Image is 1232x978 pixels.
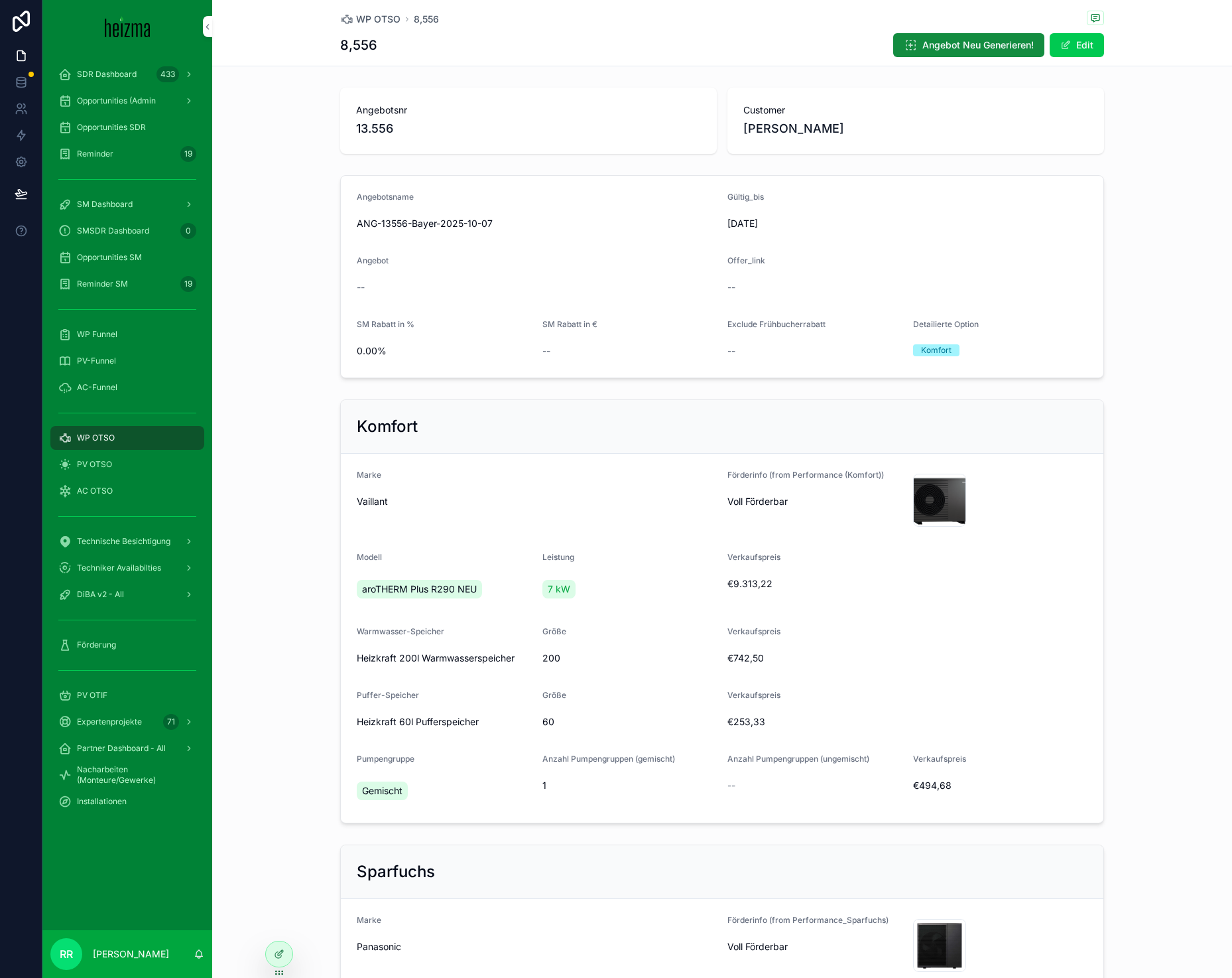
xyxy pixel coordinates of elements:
span: Verkaufspreis [727,552,780,562]
span: Techniker Availabilties [77,563,161,573]
h2: Sparfuchs [357,861,435,882]
span: WP OTSO [77,433,115,443]
span: Gültig_bis [727,192,764,202]
span: Technische Besichtigung [77,536,170,547]
div: Komfort [921,344,952,356]
span: Pumpengruppe [357,754,414,764]
span: WP OTSO [356,13,400,26]
span: Expertenprojekte [77,717,142,727]
a: PV OTSO [50,453,204,476]
div: 19 [180,276,196,292]
span: 1 [542,779,717,792]
span: 0.00% [357,344,532,358]
a: Expertenprojekte71 [50,710,204,734]
a: Opportunities (Admin [50,89,204,113]
span: Marke [357,915,381,925]
span: Förderinfo (from Performance (Komfort)) [727,470,884,480]
a: AC OTSO [50,479,204,503]
a: WP OTSO [50,426,204,450]
span: Förderung [77,640,116,650]
span: WP Funnel [77,329,117,340]
span: SMSDR Dashboard [77,226,149,236]
span: -- [542,344,550,358]
span: AC OTSO [77,486,113,496]
span: Angebot [357,255,389,265]
span: Angebot Neu Generieren! [922,38,1034,52]
span: Verkaufspreis [727,690,780,700]
span: Detailierte Option [913,319,979,329]
span: Förderinfo (from Performance_Sparfuchs) [727,915,889,925]
span: Opportunities SM [77,252,142,263]
span: Voll Förderbar [727,940,902,953]
span: Nacharbeiten (Monteure/Gewerke) [77,764,191,786]
span: Opportunities SDR [77,122,146,133]
span: -- [727,281,735,294]
a: WP Funnel [50,322,204,346]
span: 7 kW [548,583,570,596]
a: 8,556 [414,13,439,26]
span: ANG-13556-Bayer-2025-10-07 [357,217,717,230]
a: Nacharbeiten (Monteure/Gewerke) [50,763,204,787]
span: Gemischt [362,784,402,798]
span: Anzahl Pumpengruppen (ungemischt) [727,754,869,764]
span: 200 [542,652,717,665]
span: Offer_link [727,255,765,265]
span: €253,33 [727,715,1087,729]
div: 19 [180,146,196,162]
a: Opportunities SDR [50,115,204,139]
div: 0 [180,223,196,239]
span: -- [727,344,735,358]
span: Modell [357,552,382,562]
a: 7 kW [542,580,576,598]
span: -- [727,779,735,792]
span: Exclude Frühbucherrabatt [727,319,826,329]
a: Förderung [50,633,204,657]
span: SM Dashboard [77,199,133,210]
span: Marke [357,470,381,480]
span: Anzahl Pumpengruppen (gemischt) [542,754,675,764]
span: 60 [542,715,717,729]
span: €9.313,22 [727,577,1087,591]
a: AC-Funnel [50,376,204,399]
span: Heizkraft 200l Warmwasserspeicher [357,652,515,665]
a: SM Dashboard [50,192,204,216]
p: [PERSON_NAME] [93,947,169,961]
span: Installationen [77,796,127,807]
span: [DATE] [727,217,902,230]
a: PV OTIF [50,683,204,707]
span: PV-Funnel [77,356,116,366]
span: SM Rabatt in % [357,319,414,329]
a: SMSDR Dashboard0 [50,219,204,243]
a: Reminder SM19 [50,272,204,296]
span: Customer [743,104,1088,117]
div: scrollable content [42,53,212,831]
span: SDR Dashboard [77,69,137,80]
span: DiBA v2 - All [77,589,124,600]
a: PV-Funnel [50,349,204,373]
h1: 8,556 [340,36,377,54]
span: RR [60,946,73,962]
span: aroTHERM Plus R290 NEU [362,583,477,596]
a: Technische Besichtigung [50,529,204,553]
a: Reminder19 [50,142,204,166]
span: €494,68 [913,779,1088,792]
div: 433 [156,66,179,82]
a: Partner Dashboard - All [50,736,204,760]
span: Reminder [77,149,113,159]
span: Opportunities (Admin [77,96,156,106]
span: Vaillant [357,495,388,508]
a: Installationen [50,790,204,813]
span: Angebotsnr [356,104,701,117]
img: App logo [105,16,151,37]
button: Edit [1050,33,1104,57]
span: Größe [542,690,566,700]
span: Warmwasser-Speicher [357,626,444,636]
span: -- [357,281,365,294]
span: PV OTIF [77,690,107,701]
span: Verkaufspreis [727,626,780,636]
span: PV OTSO [77,459,112,470]
span: Reminder SM [77,279,128,289]
a: DiBA v2 - All [50,583,204,606]
span: €742,50 [727,652,1087,665]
